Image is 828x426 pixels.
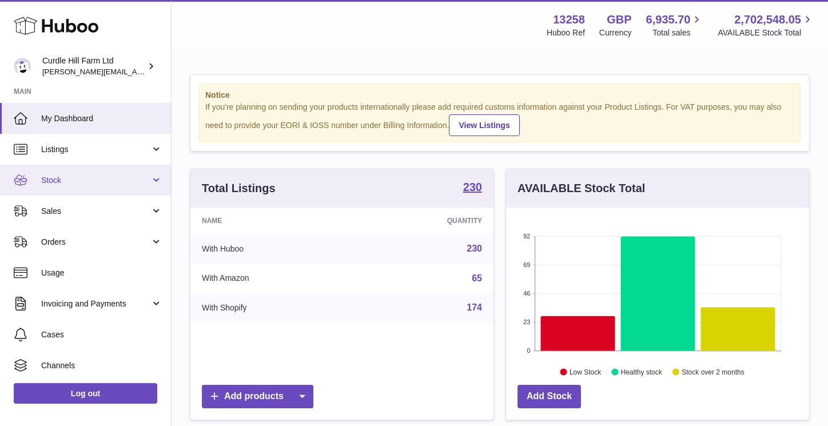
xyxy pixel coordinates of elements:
[202,385,313,408] a: Add products
[190,208,356,234] th: Name
[553,12,585,27] strong: 13258
[42,67,229,76] span: [PERSON_NAME][EMAIL_ADDRESS][DOMAIN_NAME]
[467,244,482,253] a: 230
[41,360,162,371] span: Channels
[607,12,631,27] strong: GBP
[646,12,691,27] span: 6,935.70
[652,27,703,38] span: Total sales
[682,368,744,376] text: Stock over 2 months
[547,27,585,38] div: Huboo Ref
[190,293,356,323] td: With Shopify
[41,113,162,124] span: My Dashboard
[202,181,276,196] h3: Total Listings
[14,383,157,404] a: Log out
[718,27,814,38] span: AVAILABLE Stock Total
[356,208,493,234] th: Quantity
[472,273,482,283] a: 65
[41,206,150,217] span: Sales
[523,290,530,297] text: 46
[570,368,602,376] text: Low Stock
[463,181,482,193] strong: 230
[517,181,645,196] h3: AVAILABLE Stock Total
[42,55,145,77] div: Curdle Hill Farm Ltd
[646,12,704,38] a: 6,935.70 Total sales
[463,181,482,195] a: 230
[205,102,794,136] div: If you're planning on sending your products internationally please add required customs informati...
[599,27,632,38] div: Currency
[41,144,150,155] span: Listings
[41,298,150,309] span: Invoicing and Payments
[190,234,356,264] td: With Huboo
[621,368,663,376] text: Healthy stock
[517,385,581,408] a: Add Stock
[190,264,356,293] td: With Amazon
[527,347,530,354] text: 0
[41,175,150,186] span: Stock
[734,12,801,27] span: 2,702,548.05
[14,58,31,75] img: james@diddlysquatfarmshop.com
[41,237,150,248] span: Orders
[205,90,794,101] strong: Notice
[523,233,530,240] text: 92
[449,114,519,136] a: View Listings
[523,261,530,268] text: 69
[467,302,482,312] a: 174
[41,268,162,278] span: Usage
[718,12,814,38] a: 2,702,548.05 AVAILABLE Stock Total
[523,318,530,325] text: 23
[41,329,162,340] span: Cases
